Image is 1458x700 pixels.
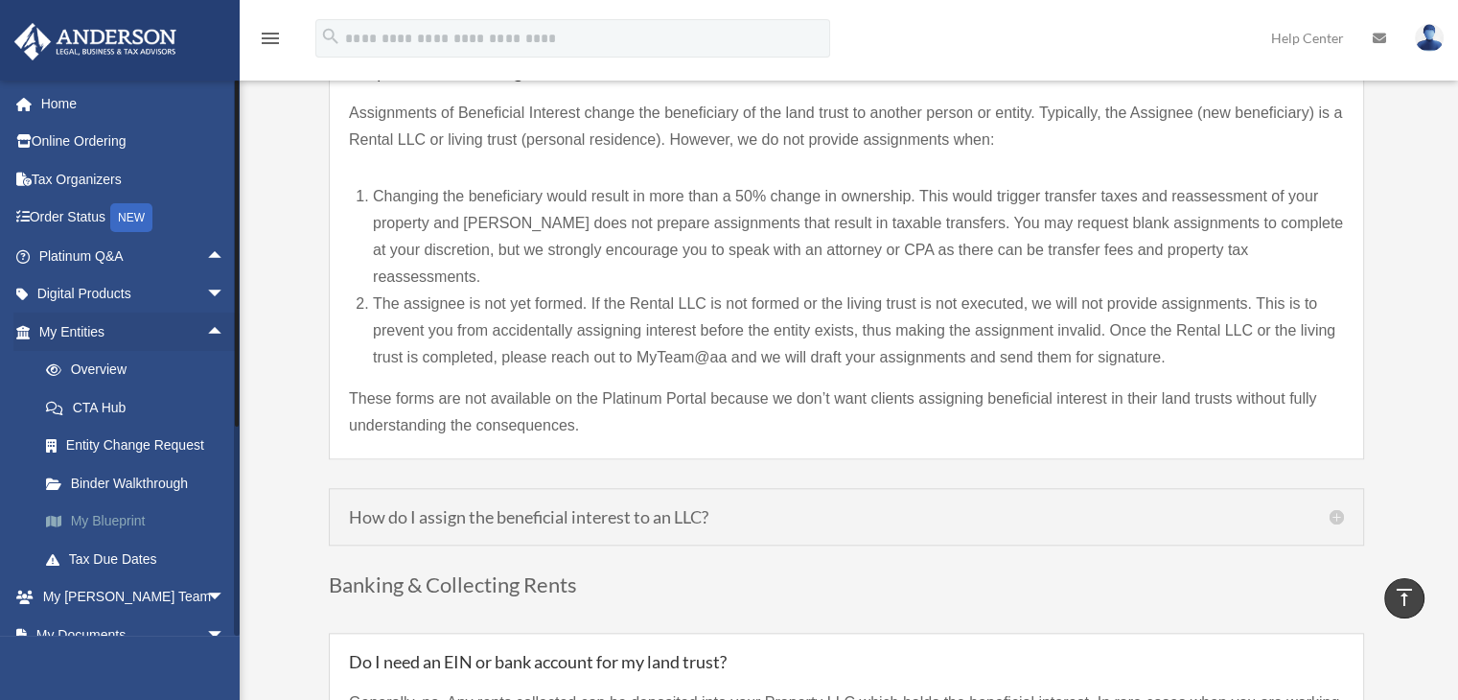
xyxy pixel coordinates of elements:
[13,313,254,351] a: My Entitiesarrow_drop_up
[206,237,244,276] span: arrow_drop_up
[27,502,254,541] a: My Blueprint
[27,388,254,427] a: CTA Hub
[110,203,152,232] div: NEW
[27,464,254,502] a: Binder Walkthrough
[206,275,244,315] span: arrow_drop_down
[27,351,254,389] a: Overview
[349,508,1344,525] h5: How do I assign the beneficial interest to an LLC?
[329,574,1364,605] h3: Banking & Collecting Rents
[349,100,1344,169] p: Assignments of Beneficial Interest change the beneficiary of the land trust to another person or ...
[13,275,254,314] a: Digital Productsarrow_drop_down
[206,313,244,352] span: arrow_drop_up
[13,237,254,275] a: Platinum Q&Aarrow_drop_up
[206,616,244,655] span: arrow_drop_down
[373,183,1344,291] li: Changing the beneficiary would result in more than a 50% change in ownership. This would trigger ...
[13,123,254,161] a: Online Ordering
[206,578,244,618] span: arrow_drop_down
[259,34,282,50] a: menu
[13,160,254,198] a: Tax Organizers
[9,23,182,60] img: Anderson Advisors Platinum Portal
[13,198,254,238] a: Order StatusNEW
[259,27,282,50] i: menu
[13,616,254,654] a: My Documentsarrow_drop_down
[373,291,1344,371] li: The assignee is not yet formed. If the Rental LLC is not formed or the living trust is not execut...
[27,540,254,578] a: Tax Due Dates
[13,84,254,123] a: Home
[1384,578,1424,618] a: vertical_align_top
[349,653,1344,670] h5: Do I need an EIN or bank account for my land trust?
[1415,24,1444,52] img: User Pic
[349,385,1344,439] p: These forms are not available on the Platinum Portal because we don’t want clients assigning bene...
[1393,586,1416,609] i: vertical_align_top
[27,427,254,465] a: Entity Change Request
[13,578,254,617] a: My [PERSON_NAME] Teamarrow_drop_down
[320,26,341,47] i: search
